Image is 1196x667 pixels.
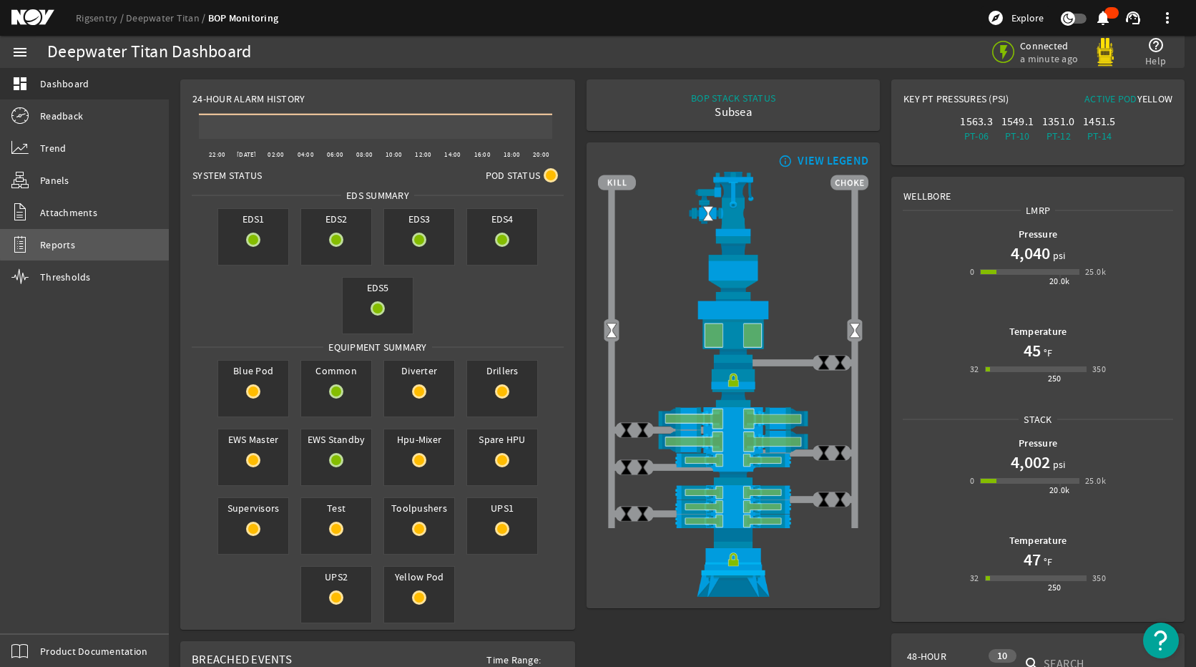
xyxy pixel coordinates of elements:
[970,474,974,488] div: 0
[1085,265,1106,279] div: 25.0k
[1019,228,1057,241] b: Pressure
[970,362,979,376] div: 32
[1024,548,1041,571] h1: 47
[959,129,994,143] div: PT-06
[1019,437,1057,450] b: Pressure
[1050,457,1066,472] span: psi
[40,141,66,155] span: Trend
[892,177,1184,203] div: Wellbore
[301,209,371,229] span: EDS2
[386,150,402,159] text: 10:00
[384,361,454,381] span: Diverter
[301,429,371,449] span: EWS Standby
[691,91,775,105] div: BOP STACK STATUS
[1084,92,1137,105] span: Active Pod
[815,492,832,508] img: ValveClose.png
[384,498,454,518] span: Toolpushers
[1082,115,1117,129] div: 1451.5
[192,652,292,667] span: Breached Events
[1020,52,1081,65] span: a minute ago
[1147,36,1165,54] mat-icon: help_outline
[970,265,974,279] div: 0
[1041,115,1076,129] div: 1351.0
[1011,451,1050,474] h1: 4,002
[598,528,868,597] img: WellheadConnectorLock.png
[268,150,284,159] text: 02:00
[1021,203,1055,218] span: LMRP
[959,115,994,129] div: 1563.3
[847,322,863,339] img: Valve2Open.png
[467,209,537,229] span: EDS4
[634,422,651,439] img: ValveClose.png
[598,299,868,363] img: UpperAnnularOpen.png
[1000,129,1035,143] div: PT-10
[192,168,262,182] span: System Status
[1049,483,1070,497] div: 20.0k
[40,205,97,220] span: Attachments
[301,567,371,587] span: UPS2
[474,150,491,159] text: 16:00
[415,150,431,159] text: 12:00
[40,173,69,188] span: Panels
[356,150,373,159] text: 08:00
[1019,412,1057,427] span: Stack
[598,430,868,453] img: ShearRamOpen.png
[1150,1,1185,35] button: more_vert
[1041,346,1053,360] span: °F
[384,429,454,449] span: Hpu-Mixer
[301,498,371,518] span: Test
[598,500,868,514] img: PipeRamOpen.png
[1143,623,1179,658] button: Open Resource Center
[40,644,147,658] span: Product Documentation
[1000,115,1035,129] div: 1549.1
[903,92,1038,112] div: Key PT Pressures (PSI)
[1094,9,1112,26] mat-icon: notifications
[1091,38,1119,67] img: Yellowpod.svg
[598,363,868,407] img: RiserConnectorLock.png
[618,506,634,522] img: ValveClose.png
[987,9,1004,26] mat-icon: explore
[989,649,1016,663] div: 10
[1048,371,1062,386] div: 250
[618,459,634,476] img: ValveClose.png
[832,354,848,371] img: ValveClose.png
[11,75,29,92] mat-icon: dashboard
[341,188,414,203] span: EDS SUMMARY
[218,498,288,518] span: Supervisors
[40,109,83,123] span: Readback
[40,238,75,252] span: Reports
[1041,555,1053,569] span: °F
[327,150,343,159] text: 06:00
[76,11,126,24] a: Rigsentry
[1092,362,1106,376] div: 350
[598,172,868,236] img: RiserAdapter.png
[604,322,620,339] img: Valve2Open.png
[467,429,537,449] span: Spare HPU
[47,45,251,59] div: Deepwater Titan Dashboard
[11,44,29,61] mat-icon: menu
[126,11,208,24] a: Deepwater Titan
[486,168,541,182] span: Pod Status
[981,6,1049,29] button: Explore
[1050,248,1066,263] span: psi
[384,567,454,587] span: Yellow Pod
[40,77,89,91] span: Dashboard
[832,492,848,508] img: ValveClose.png
[700,205,717,222] img: Valve2Open.png
[209,150,225,159] text: 22:00
[1024,339,1041,362] h1: 45
[618,422,634,439] img: ValveClose.png
[634,459,651,476] img: ValveClose.png
[1137,92,1173,105] span: Yellow
[1011,242,1050,265] h1: 4,040
[467,361,537,381] span: Drillers
[598,485,868,500] img: PipeRamOpen.png
[815,354,832,371] img: ValveClose.png
[40,270,91,284] span: Thresholds
[504,150,520,159] text: 18:00
[775,155,793,167] mat-icon: info_outline
[798,154,868,168] div: VIEW LEGEND
[343,278,413,298] span: EDS5
[598,236,868,299] img: FlexJoint.png
[598,453,868,467] img: PipeRamOpen.png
